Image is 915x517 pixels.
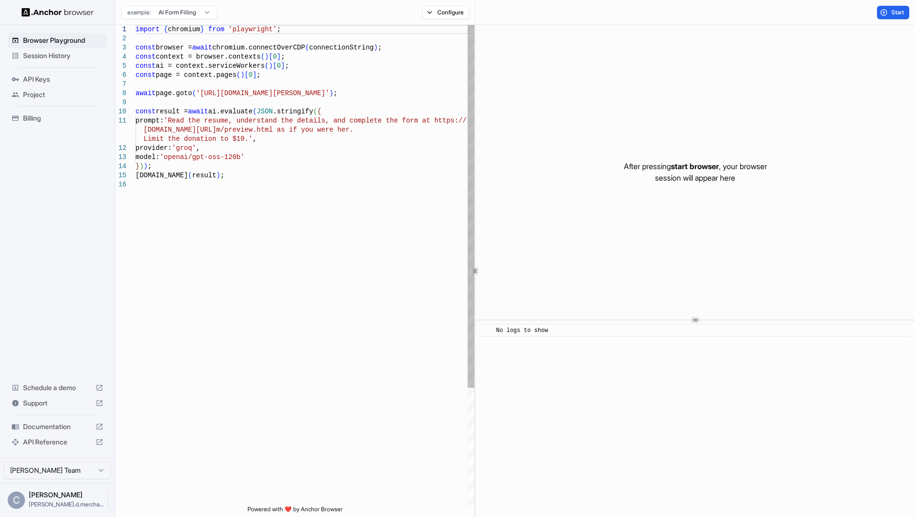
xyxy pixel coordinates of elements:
div: C [8,492,25,509]
span: Billing [23,113,103,123]
span: page = context.pages [156,71,236,79]
span: } [136,162,139,170]
span: from [208,25,224,33]
div: Support [8,395,107,411]
span: browser = [156,44,192,51]
span: ; [148,162,151,170]
span: Limit the donation to $10.' [144,135,253,143]
span: chromium [168,25,200,33]
div: 8 [115,89,126,98]
span: ( [192,89,196,97]
span: ) [374,44,378,51]
div: API Keys [8,72,107,87]
button: Configure [422,6,469,19]
div: 12 [115,144,126,153]
div: 2 [115,34,126,43]
span: m/preview.html as if you were her. [216,126,354,134]
span: , [253,135,257,143]
span: ( [236,71,240,79]
div: 6 [115,71,126,80]
div: Schedule a demo [8,380,107,395]
span: 0 [277,62,281,70]
span: [DOMAIN_NAME][URL] [144,126,216,134]
span: Session History [23,51,103,61]
span: await [192,44,212,51]
span: connectionString [309,44,373,51]
span: start browser [671,161,719,171]
div: 16 [115,180,126,189]
div: 9 [115,98,126,107]
span: ; [277,25,281,33]
span: Schedule a demo [23,383,92,393]
span: ai.evaluate [208,108,252,115]
span: Support [23,398,92,408]
span: ; [378,44,382,51]
span: result [192,172,216,179]
span: Documentation [23,422,92,431]
span: '[URL][DOMAIN_NAME][PERSON_NAME]' [196,89,329,97]
span: [ [245,71,248,79]
div: 3 [115,43,126,52]
span: Browser Playground [23,36,103,45]
span: { [317,108,321,115]
span: ai = context.serviceWorkers [156,62,265,70]
div: 5 [115,62,126,71]
span: ] [277,53,281,61]
span: page.goto [156,89,192,97]
span: 'groq' [172,144,196,152]
span: ( [260,53,264,61]
span: 'openai/gpt-oss-120b' [160,153,244,161]
div: 11 [115,116,126,125]
div: API Reference [8,434,107,450]
div: 10 [115,107,126,116]
div: 13 [115,153,126,162]
div: Billing [8,111,107,126]
div: 14 [115,162,126,171]
span: context = browser.contexts [156,53,260,61]
span: ] [281,62,284,70]
span: const [136,71,156,79]
div: 7 [115,80,126,89]
span: Start [891,9,905,16]
span: const [136,62,156,70]
div: 4 [115,52,126,62]
span: await [136,89,156,97]
button: Start [877,6,909,19]
span: , [196,144,200,152]
span: const [136,44,156,51]
div: Project [8,87,107,102]
span: result = [156,108,188,115]
p: After pressing , your browser session will appear here [624,160,767,184]
span: ( [313,108,317,115]
span: chromium.connectOverCDP [212,44,305,51]
span: ) [144,162,148,170]
span: 'playwright' [228,25,277,33]
span: Project [23,90,103,99]
span: ) [139,162,143,170]
span: await [188,108,208,115]
span: Powered with ❤️ by Anchor Browser [247,505,343,517]
div: Session History [8,48,107,63]
span: ; [285,62,289,70]
span: [ [273,62,277,70]
div: Browser Playground [8,33,107,48]
span: model: [136,153,160,161]
span: ) [329,89,333,97]
span: chris.d.merchant@gmail.com [29,501,104,508]
span: lete the form at https:// [366,117,467,124]
span: ; [220,172,224,179]
div: 15 [115,171,126,180]
span: prompt: [136,117,164,124]
span: ( [253,108,257,115]
span: } [200,25,204,33]
div: 1 [115,25,126,34]
span: ) [216,172,220,179]
img: Anchor Logo [22,8,94,17]
span: ( [265,62,269,70]
span: ( [305,44,309,51]
span: { [164,25,168,33]
span: ] [253,71,257,79]
span: const [136,53,156,61]
span: ) [269,62,272,70]
span: ; [257,71,260,79]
